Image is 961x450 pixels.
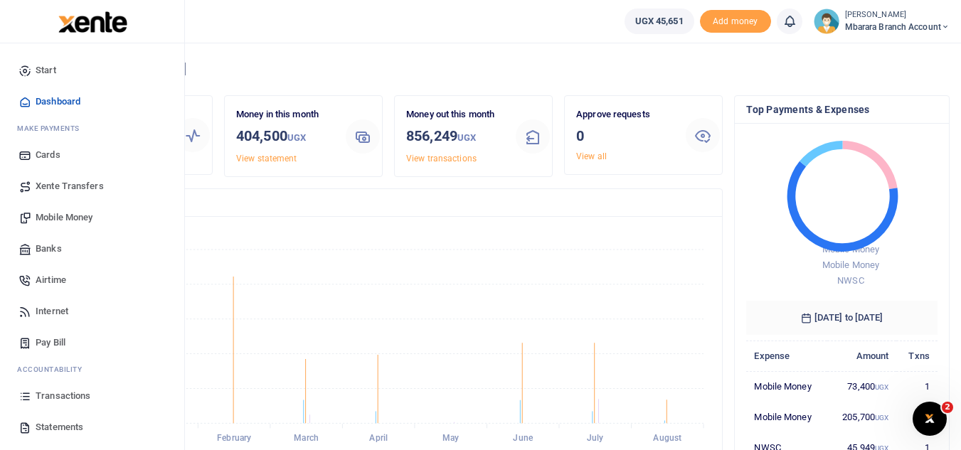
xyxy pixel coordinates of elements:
a: Mobile Money [11,202,173,233]
span: Internet [36,304,68,318]
span: Mobile Money [822,259,879,270]
a: Start [11,55,173,86]
span: Dashboard [36,95,80,109]
span: Statements [36,420,83,434]
h4: Hello [PERSON_NAME] [54,61,950,77]
a: Cards [11,139,173,171]
a: Internet [11,296,173,327]
span: Transactions [36,389,90,403]
a: Statements [11,412,173,443]
span: Add money [700,10,771,33]
a: Xente Transfers [11,171,173,202]
a: Transactions [11,380,173,412]
h3: 856,249 [406,125,504,149]
li: M [11,117,173,139]
li: Ac [11,358,173,380]
h4: Transactions Overview [66,195,711,210]
td: Mobile Money [746,371,827,402]
span: Cards [36,148,60,162]
li: Wallet ballance [619,9,700,34]
p: Money in this month [236,107,334,122]
h3: 404,500 [236,125,334,149]
span: 2 [942,402,953,413]
th: Txns [896,341,938,371]
tspan: August [653,434,681,444]
td: 1 [896,402,938,432]
p: Money out this month [406,107,504,122]
small: [PERSON_NAME] [845,9,950,21]
span: Mobile Money [36,210,92,225]
tspan: February [217,434,251,444]
span: Banks [36,242,62,256]
span: Pay Bill [36,336,65,350]
small: UGX [287,132,306,143]
span: NWSC [838,275,864,286]
a: profile-user [PERSON_NAME] Mbarara Branch account [814,9,950,34]
a: View transactions [406,154,477,164]
span: Airtime [36,273,66,287]
a: View statement [236,154,297,164]
img: profile-user [814,9,839,34]
span: Mobile Money [822,244,879,255]
th: Expense [746,341,827,371]
tspan: March [294,434,319,444]
span: Mbarara Branch account [845,21,950,33]
a: Add money [700,15,771,26]
span: Xente Transfers [36,179,104,193]
small: UGX [457,132,476,143]
a: Airtime [11,264,173,296]
h3: 0 [576,125,674,146]
h4: Top Payments & Expenses [746,102,938,117]
span: UGX 45,651 [635,14,684,28]
h6: [DATE] to [DATE] [746,301,938,335]
p: Approve requests [576,107,674,122]
td: 205,700 [827,402,896,432]
a: Banks [11,233,173,264]
li: Toup your wallet [700,10,771,33]
span: Start [36,63,56,77]
a: Dashboard [11,86,173,117]
a: Pay Bill [11,327,173,358]
td: 73,400 [827,371,896,402]
th: Amount [827,341,896,371]
a: UGX 45,651 [625,9,694,34]
a: View all [576,151,607,161]
iframe: Intercom live chat [913,402,947,436]
span: countability [28,364,82,375]
a: logo-small logo-large logo-large [57,16,127,26]
small: UGX [875,383,888,391]
td: 1 [896,371,938,402]
span: ake Payments [24,123,80,134]
img: logo-large [58,11,127,33]
small: UGX [875,414,888,422]
td: Mobile Money [746,402,827,432]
